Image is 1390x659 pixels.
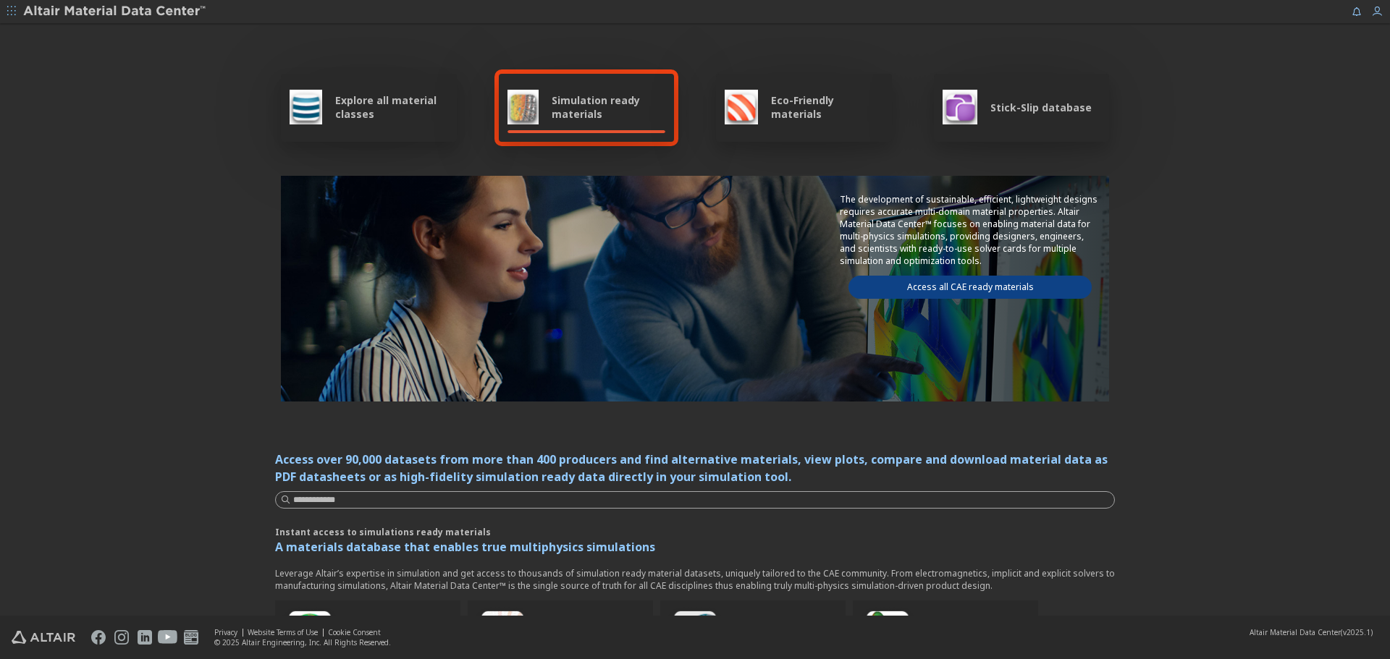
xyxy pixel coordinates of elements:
div: (v2025.1) [1250,627,1373,637]
p: Leverage Altair’s expertise in simulation and get access to thousands of simulation ready materia... [275,567,1115,592]
img: Altair Material Data Center [23,4,208,19]
span: Simulation ready materials [552,93,665,121]
p: A materials database that enables true multiphysics simulations [275,538,1115,556]
img: Explore all material classes [290,90,322,124]
span: Eco-Friendly materials [771,93,883,121]
img: Eco-Friendly materials [725,90,758,124]
img: Simulation ready materials [507,90,539,124]
img: Altair Engineering [12,631,75,644]
span: Stick-Slip database [990,101,1092,114]
span: Altair Material Data Center [1250,627,1341,637]
a: Privacy [214,627,237,637]
a: Access all CAE ready materials [848,276,1092,299]
p: The development of sustainable, efficient, lightweight designs requires accurate multi-domain mat... [840,193,1100,267]
span: Explore all material classes [335,93,448,121]
div: Access over 90,000 datasets from more than 400 producers and find alternative materials, view plo... [275,451,1115,485]
p: Instant access to simulations ready materials [275,526,1115,538]
div: © 2025 Altair Engineering, Inc. All Rights Reserved. [214,637,391,647]
a: Cookie Consent [328,627,381,637]
a: Website Terms of Use [248,627,318,637]
img: Stick-Slip database [943,90,977,124]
